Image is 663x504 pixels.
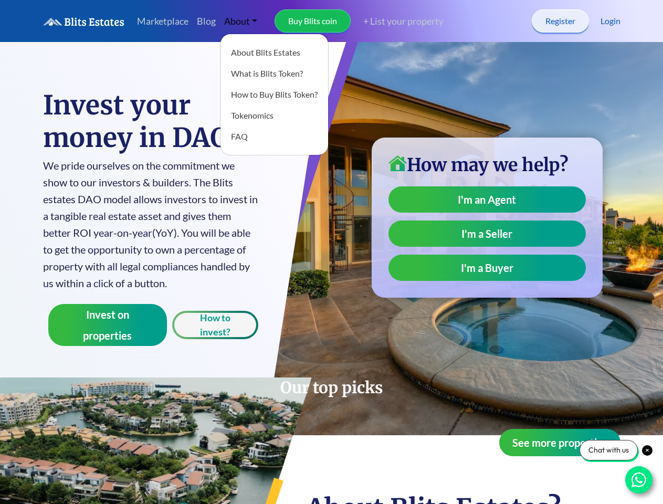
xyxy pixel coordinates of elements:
[220,105,328,126] a: Tokenomics
[172,311,258,339] button: How to invest?
[48,304,167,346] button: Invest on properties
[388,220,586,247] a: I'm a Seller
[220,63,328,84] a: What is Blits Token?
[499,429,620,456] button: See more properties
[351,14,444,28] a: + List your property
[43,157,259,291] p: We pride ourselves on the commitment we show to our investors & builders. The Blits estates DAO m...
[220,10,262,33] a: About
[388,155,407,171] img: home-icon
[532,9,589,33] a: Register
[220,84,328,105] a: How to Buy Blits Token?
[43,377,620,397] h2: Our top picks
[580,440,638,460] div: Chat with us
[388,186,586,213] a: I'm an Agent
[601,15,620,27] a: Login
[43,17,124,26] img: logo.6a08bd47fd1234313fe35534c588d03a.svg
[220,34,329,155] div: About
[220,42,328,63] a: About Blits Estates
[43,89,259,154] h1: Invest your money in DAO
[388,255,586,281] a: I'm a Buyer
[133,10,193,33] a: Marketplace
[193,10,220,33] a: Blog
[275,9,351,33] a: Buy Blits coin
[388,154,586,176] h3: How may we help?
[220,126,328,147] a: FAQ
